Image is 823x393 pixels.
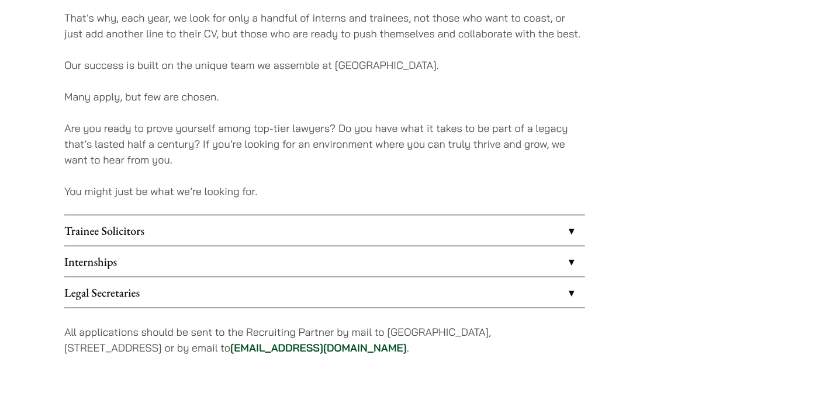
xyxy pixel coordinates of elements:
p: You might just be what we’re looking for. [64,183,585,199]
p: Our success is built on the unique team we assemble at [GEOGRAPHIC_DATA]. [64,57,585,73]
a: Legal Secretaries [64,277,585,308]
p: All applications should be sent to the Recruiting Partner by mail to [GEOGRAPHIC_DATA], [STREET_A... [64,324,585,356]
p: That’s why, each year, we look for only a handful of interns and trainees, not those who want to ... [64,10,585,41]
a: Internships [64,246,585,277]
a: Trainee Solicitors [64,215,585,246]
a: [EMAIL_ADDRESS][DOMAIN_NAME] [230,341,407,354]
p: Many apply, but few are chosen. [64,89,585,105]
p: Are you ready to prove yourself among top-tier lawyers? Do you have what it takes to be part of a... [64,120,585,168]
